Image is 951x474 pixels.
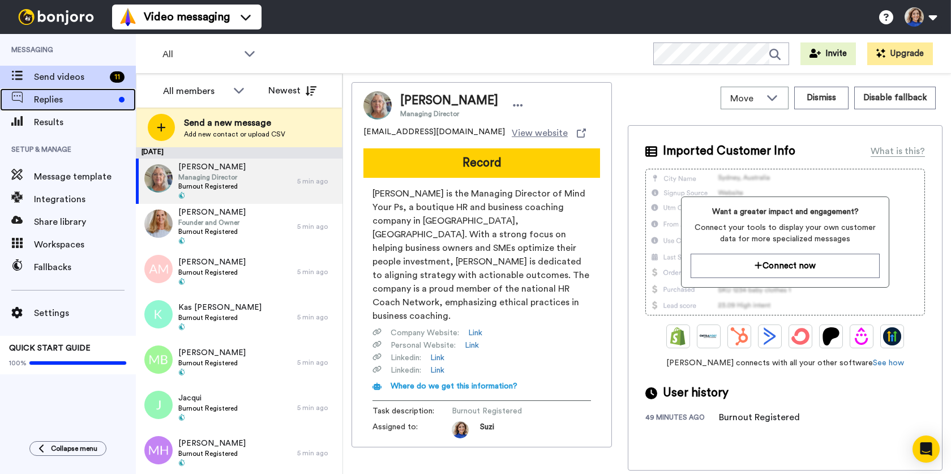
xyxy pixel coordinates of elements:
[468,327,482,339] a: Link
[144,255,173,283] img: am.png
[144,391,173,419] img: j.png
[184,130,285,139] span: Add new contact or upload CSV
[297,177,337,186] div: 5 min ago
[645,357,925,369] span: [PERSON_NAME] connects with all your other software
[800,42,856,65] button: Invite
[430,365,444,376] a: Link
[719,411,800,424] div: Burnout Registered
[700,327,718,345] img: Ontraport
[794,87,849,109] button: Dismiss
[854,87,936,109] button: Disable fallback
[119,8,137,26] img: vm-color.svg
[144,9,230,25] span: Video messaging
[363,148,600,178] button: Record
[34,215,136,229] span: Share library
[178,404,238,413] span: Burnout Registered
[297,403,337,412] div: 5 min ago
[372,187,591,323] span: [PERSON_NAME] is the Managing Director of Mind Your Ps, a boutique HR and business coaching compa...
[391,382,517,390] span: Where do we get this information?
[178,257,246,268] span: [PERSON_NAME]
[163,84,228,98] div: All members
[363,126,505,140] span: [EMAIL_ADDRESS][DOMAIN_NAME]
[34,306,136,320] span: Settings
[297,313,337,322] div: 5 min ago
[178,347,246,358] span: [PERSON_NAME]
[14,9,98,25] img: bj-logo-header-white.svg
[178,227,246,236] span: Burnout Registered
[430,352,444,364] a: Link
[297,449,337,458] div: 5 min ago
[184,116,285,130] span: Send a new message
[663,143,795,160] span: Imported Customer Info
[34,238,136,251] span: Workspaces
[663,385,729,402] span: User history
[400,109,498,118] span: Managing Director
[178,392,238,404] span: Jacqui
[297,358,337,367] div: 5 min ago
[873,359,904,367] a: See how
[691,206,880,217] span: Want a greater impact and engagement?
[178,161,246,173] span: [PERSON_NAME]
[9,344,91,352] span: QUICK START GUIDE
[913,435,940,463] div: Open Intercom Messenger
[391,352,421,364] span: Linkedin :
[761,327,779,345] img: ActiveCampaign
[34,70,105,84] span: Send videos
[178,438,246,449] span: [PERSON_NAME]
[34,170,136,183] span: Message template
[34,93,114,106] span: Replies
[883,327,901,345] img: GoHighLevel
[144,210,173,238] img: 157a49b7-38fd-4334-90a3-6a845a863878.jpg
[34,193,136,206] span: Integrations
[260,79,325,102] button: Newest
[645,413,719,424] div: 49 minutes ago
[144,164,173,193] img: 6068fc12-3333-42f9-b436-34c9c89fafcc.jpg
[853,327,871,345] img: Drip
[162,48,238,61] span: All
[363,91,392,119] img: Image of Jo Hanlon
[480,421,494,438] span: Suzi
[669,327,687,345] img: Shopify
[178,207,246,218] span: [PERSON_NAME]
[178,302,262,313] span: Kas [PERSON_NAME]
[730,327,748,345] img: Hubspot
[691,222,880,245] span: Connect your tools to display your own customer data for more specialized messages
[29,441,106,456] button: Collapse menu
[391,340,456,351] span: Personal Website :
[34,116,136,129] span: Results
[452,421,469,438] img: photo.jpg
[512,126,586,140] a: View website
[136,147,342,159] div: [DATE]
[400,92,498,109] span: [PERSON_NAME]
[372,421,452,438] span: Assigned to:
[144,300,173,328] img: k.png
[465,340,479,351] a: Link
[178,173,246,182] span: Managing Director
[297,267,337,276] div: 5 min ago
[51,444,97,453] span: Collapse menu
[178,313,262,322] span: Burnout Registered
[867,42,933,65] button: Upgrade
[178,218,246,227] span: Founder and Owner
[512,126,568,140] span: View website
[144,436,173,464] img: mh.png
[144,345,173,374] img: mb.png
[691,254,880,278] button: Connect now
[822,327,840,345] img: Patreon
[730,92,761,105] span: Move
[178,268,246,277] span: Burnout Registered
[110,71,125,83] div: 11
[34,261,136,274] span: Fallbacks
[178,182,246,191] span: Burnout Registered
[9,358,27,368] span: 100%
[871,144,925,158] div: What is this?
[391,327,459,339] span: Company Website :
[391,365,421,376] span: Linkedin :
[178,358,246,368] span: Burnout Registered
[791,327,809,345] img: ConvertKit
[178,449,246,458] span: Burnout Registered
[372,405,452,417] span: Task description :
[452,405,559,417] span: Burnout Registered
